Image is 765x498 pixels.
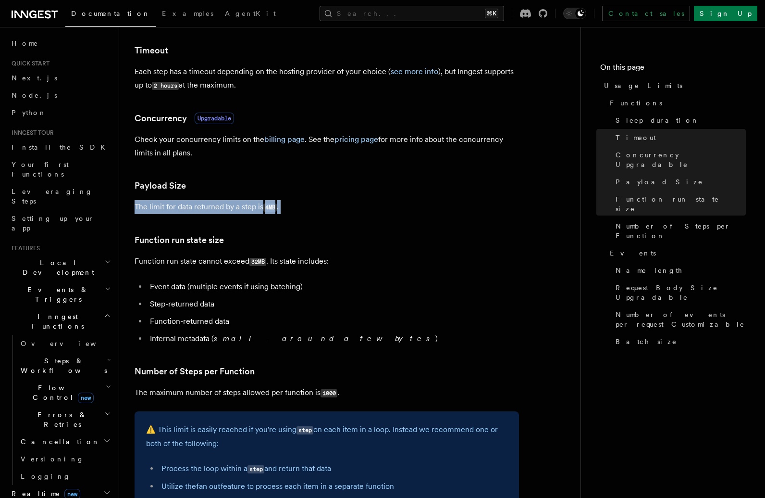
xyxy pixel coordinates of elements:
button: Errors & Retries [17,406,113,433]
li: Utilize the feature to process each item in a separate function [159,480,507,493]
span: Home [12,38,38,48]
a: ConcurrencyUpgradable [135,112,234,125]
li: Internal metadata ( ) [147,332,519,345]
span: Cancellation [17,437,100,447]
a: see more info [391,67,438,76]
span: Function run state size [616,194,746,214]
span: Request Body Size Upgradable [616,283,746,302]
a: Home [8,35,113,52]
span: Versioning [21,455,84,463]
code: step [247,465,264,473]
span: Number of Steps per Function [616,221,746,241]
p: ⚠️ This limit is easily reached if you're using on each item in a loop. Instead we recommend one ... [146,423,507,450]
kbd: ⌘K [485,9,498,18]
span: Upgradable [195,113,234,124]
span: Sleep duration [616,115,699,125]
p: The limit for data returned by a step is . [135,200,519,214]
a: Sleep duration [612,112,746,129]
code: 1000 [321,389,337,397]
h4: On this page [600,62,746,77]
p: Check your concurrency limits on the . See the for more info about the concurrency limits in all ... [135,133,519,160]
span: Events [610,248,656,258]
code: 4MB [263,204,277,212]
a: Examples [156,3,219,26]
a: fan out [196,482,221,491]
span: Name length [616,266,683,275]
a: Request Body Size Upgradable [612,279,746,306]
a: AgentKit [219,3,282,26]
a: Usage Limits [600,77,746,94]
span: Number of events per request Customizable [616,310,746,329]
a: Contact sales [602,6,690,21]
a: Number of Steps per Function [612,217,746,244]
span: Steps & Workflows [17,356,107,375]
a: Batch size [612,333,746,350]
a: Node.js [8,87,113,104]
span: Inngest Functions [8,312,104,331]
a: Python [8,104,113,121]
span: Features [8,244,40,252]
span: Local Development [8,258,105,277]
span: Node.js [12,91,57,99]
span: Setting up your app [12,215,94,232]
button: Flow Controlnew [17,379,113,406]
a: Payload Size [135,179,186,192]
li: Function-returned data [147,315,519,328]
span: new [78,393,94,403]
a: Your first Functions [8,156,113,183]
a: Install the SDK [8,139,113,156]
span: Inngest tour [8,129,54,137]
p: The maximum number of steps allowed per function is . [135,386,519,400]
button: Cancellation [17,433,113,450]
button: Search...⌘K [320,6,504,21]
span: Documentation [71,10,150,17]
button: Toggle dark mode [563,8,586,19]
span: Python [12,109,47,116]
span: Install the SDK [12,143,111,151]
a: Timeout [135,44,168,57]
span: Usage Limits [604,81,682,90]
a: Function run state size [612,191,746,217]
span: Examples [162,10,213,17]
li: Step-returned data [147,297,519,311]
em: small - around a few bytes [214,334,435,343]
span: AgentKit [225,10,276,17]
a: Payload Size [612,173,746,191]
a: Timeout [612,129,746,146]
a: billing page [264,135,305,144]
p: Each step has a timeout depending on the hosting provider of your choice ( ), but Inngest support... [135,65,519,92]
span: Logging [21,472,71,480]
li: Event data (multiple events if using batching) [147,280,519,294]
code: step [296,426,313,434]
div: Inngest Functions [8,335,113,485]
a: Logging [17,468,113,485]
a: Sign Up [694,6,757,21]
span: Quick start [8,60,49,67]
span: Events & Triggers [8,285,105,304]
span: Batch size [616,337,677,346]
a: Concurrency Upgradable [612,146,746,173]
button: Inngest Functions [8,308,113,335]
span: Functions [610,98,662,108]
button: Steps & Workflows [17,352,113,379]
code: 32MB [249,258,266,266]
p: Function run state cannot exceed . Its state includes: [135,255,519,268]
span: Next.js [12,74,57,82]
a: Number of Steps per Function [135,365,255,378]
button: Local Development [8,254,113,281]
a: Documentation [65,3,156,27]
span: Your first Functions [12,161,69,178]
a: Functions [606,94,746,112]
span: Payload Size [616,177,703,187]
a: Overview [17,335,113,352]
button: Events & Triggers [8,281,113,308]
code: 2 hours [152,82,179,90]
span: Errors & Retries [17,410,104,429]
span: Flow Control [17,383,106,402]
a: Next.js [8,69,113,87]
li: Process the loop within a and return that data [159,462,507,476]
span: Concurrency Upgradable [616,150,746,169]
span: Overview [21,340,120,347]
a: Name length [612,262,746,279]
a: pricing page [334,135,378,144]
